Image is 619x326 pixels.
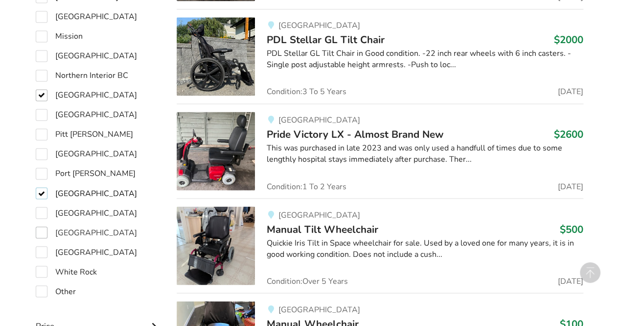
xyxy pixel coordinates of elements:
span: [GEOGRAPHIC_DATA] [278,20,360,31]
span: [GEOGRAPHIC_DATA] [278,209,360,220]
label: [GEOGRAPHIC_DATA] [36,226,137,238]
img: mobility-manual tilt wheelchair [177,206,255,285]
label: Pitt [PERSON_NAME] [36,128,133,140]
a: mobility-pride victory lx - almost brand new[GEOGRAPHIC_DATA]Pride Victory LX - Almost Brand New$... [177,103,583,198]
label: [GEOGRAPHIC_DATA] [36,50,137,62]
label: [GEOGRAPHIC_DATA] [36,11,137,23]
span: [DATE] [558,88,583,96]
label: [GEOGRAPHIC_DATA] [36,148,137,160]
label: Port [PERSON_NAME] [36,168,136,179]
a: mobility-manual tilt wheelchair[GEOGRAPHIC_DATA]Manual Tilt Wheelchair$500Quickie Iris Tilt in Sp... [177,198,583,293]
span: [DATE] [558,182,583,190]
label: [GEOGRAPHIC_DATA] [36,109,137,121]
label: [GEOGRAPHIC_DATA] [36,89,137,101]
label: Mission [36,30,83,42]
label: Other [36,285,76,297]
span: [GEOGRAPHIC_DATA] [278,115,360,125]
label: White Rock [36,266,97,277]
span: Condition: 3 To 5 Years [267,88,346,96]
h3: $2600 [554,128,583,141]
div: This was purchased in late 2023 and was only used a handfull of times due to some lengthly hospit... [267,143,583,165]
span: [DATE] [558,277,583,285]
img: mobility-pride victory lx - almost brand new [177,112,255,190]
img: mobility-pdl stellar gl tilt chair [177,17,255,96]
span: Condition: Over 5 Years [267,277,348,285]
span: PDL Stellar GL Tilt Chair [267,33,385,47]
h3: $500 [560,223,583,235]
a: mobility-pdl stellar gl tilt chair[GEOGRAPHIC_DATA]PDL Stellar GL Tilt Chair$2000PDL Stellar GL T... [177,9,583,103]
label: Northern Interior BC [36,70,128,81]
label: [GEOGRAPHIC_DATA] [36,207,137,219]
div: Quickie Iris Tilt in Space wheelchair for sale. Used by a loved one for many years, it is in good... [267,237,583,260]
span: Condition: 1 To 2 Years [267,182,346,190]
span: Manual Tilt Wheelchair [267,222,378,236]
span: [GEOGRAPHIC_DATA] [278,304,360,315]
span: Pride Victory LX - Almost Brand New [267,127,444,141]
div: PDL Stellar GL Tilt Chair in Good condition. -22 inch rear wheels with 6 inch casters. -Single po... [267,48,583,71]
label: [GEOGRAPHIC_DATA] [36,187,137,199]
label: [GEOGRAPHIC_DATA] [36,246,137,258]
h3: $2000 [554,33,583,46]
